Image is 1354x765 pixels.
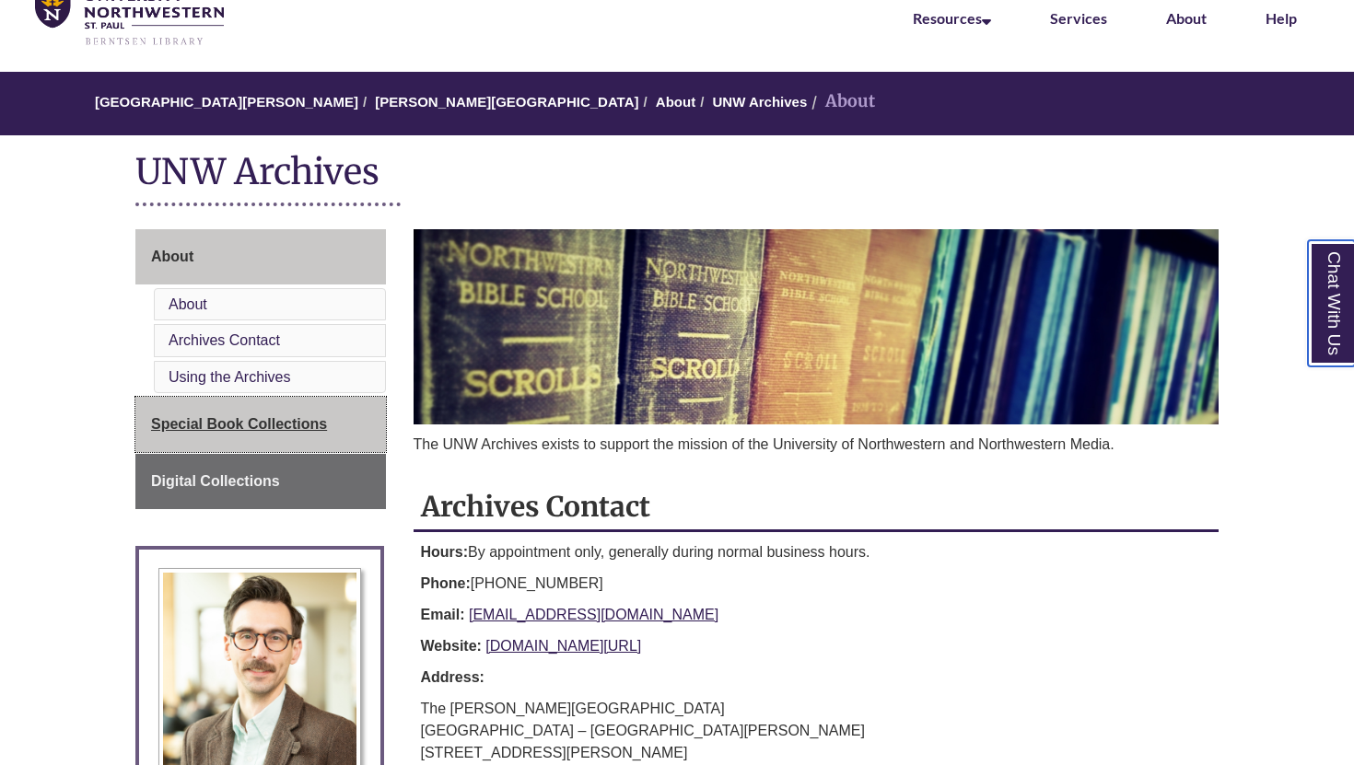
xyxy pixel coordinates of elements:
[913,9,991,27] a: Resources
[1166,9,1207,27] a: About
[713,94,808,110] a: UNW Archives
[135,454,386,509] a: Digital Collections
[1050,9,1107,27] a: Services
[169,296,207,312] a: About
[414,483,1220,532] h2: Archives Contact
[656,94,695,110] a: About
[151,473,280,489] span: Digital Collections
[169,369,291,385] a: Using the Archives
[421,638,482,654] strong: Website:
[421,669,484,685] strong: Address:
[414,434,1220,456] p: The UNW Archives exists to support the mission of the University of Northwestern and Northwestern...
[485,638,641,654] a: [DOMAIN_NAME][URL]
[135,149,1219,198] h1: UNW Archives
[807,88,875,115] li: About
[169,332,280,348] a: Archives Contact
[135,229,386,284] a: About
[421,544,469,560] strong: Hours:
[151,249,193,264] span: About
[95,94,358,110] a: [GEOGRAPHIC_DATA][PERSON_NAME]
[151,416,327,432] span: Special Book Collections
[135,397,386,452] a: Special Book Collections
[421,573,1212,595] p: [PHONE_NUMBER]
[421,575,471,591] strong: Phone:
[135,229,386,509] div: Guide Page Menu
[421,541,1212,563] p: By appointment only, generally during normal business hours.
[421,607,465,622] strong: Email:
[1266,9,1297,27] a: Help
[375,94,638,110] a: [PERSON_NAME][GEOGRAPHIC_DATA]
[469,607,718,622] a: [EMAIL_ADDRESS][DOMAIN_NAME]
